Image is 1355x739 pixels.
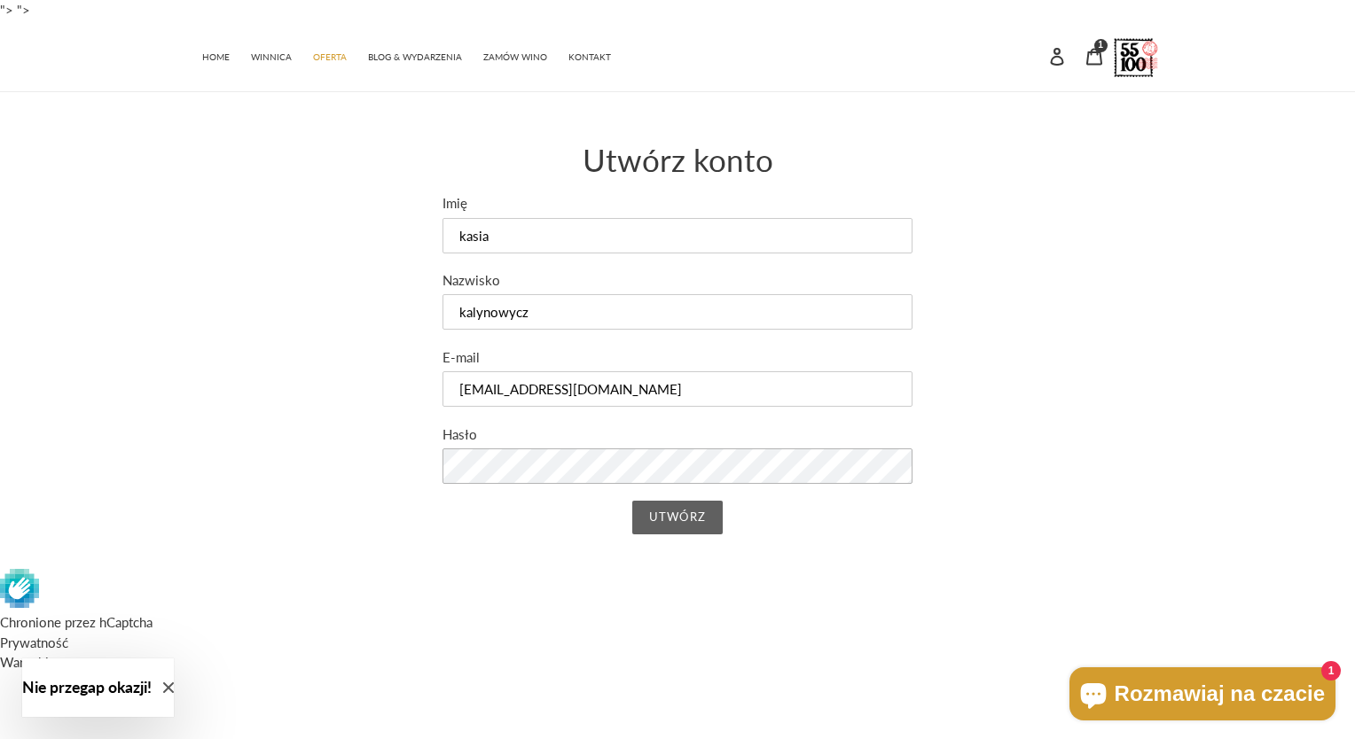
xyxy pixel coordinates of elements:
[443,141,912,178] h1: Utwórz konto
[304,43,356,68] a: OFERTA
[443,270,912,291] label: Nazwisko
[443,424,912,445] label: Hasło
[1076,36,1113,74] a: 1
[242,43,301,68] a: WINNICA
[1098,41,1103,50] span: 1
[202,51,230,63] span: HOME
[251,51,292,63] span: WINNICA
[359,43,471,68] a: BLOG & WYDARZENIA
[368,51,462,63] span: BLOG & WYDARZENIA
[1064,667,1341,725] inbox-online-store-chat: Czat w sklepie online Shopify
[568,51,611,63] span: KONTAKT
[193,43,239,68] a: HOME
[313,51,347,63] span: OFERTA
[483,51,547,63] span: ZAMÓW WINO
[560,43,620,68] a: KONTAKT
[474,43,556,68] a: ZAMÓW WINO
[632,501,722,534] input: Utwórz
[443,347,912,368] label: E-mail
[443,193,912,214] label: Imię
